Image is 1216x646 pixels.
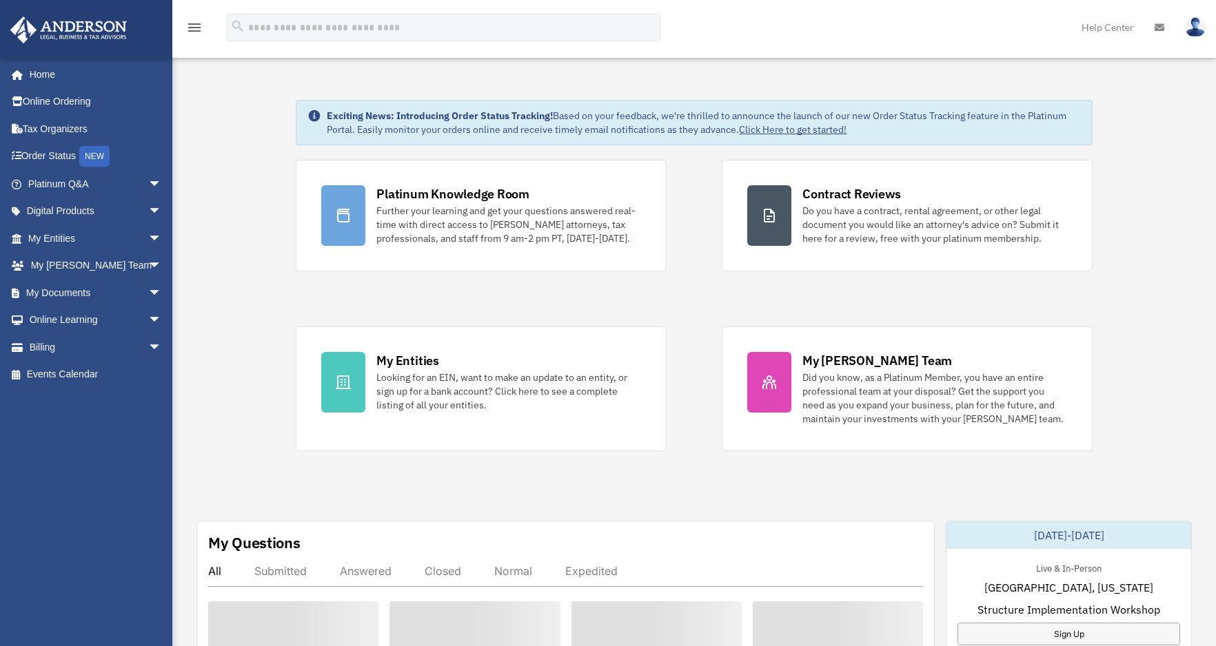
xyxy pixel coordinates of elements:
[208,564,221,578] div: All
[494,564,532,578] div: Normal
[148,306,176,335] span: arrow_drop_down
[376,204,641,245] div: Further your learning and get your questions answered real-time with direct access to [PERSON_NAM...
[148,225,176,253] span: arrow_drop_down
[722,160,1093,271] a: Contract Reviews Do you have a contract, rental agreement, or other legal document you would like...
[6,17,131,43] img: Anderson Advisors Platinum Portal
[376,371,641,412] div: Looking for an EIN, want to make an update to an entity, or sign up for a bank account? Click her...
[10,88,183,116] a: Online Ordering
[148,279,176,307] span: arrow_drop_down
[376,352,438,369] div: My Entities
[296,160,667,271] a: Platinum Knowledge Room Further your learning and get your questions answered real-time with dire...
[79,146,110,167] div: NEW
[946,521,1191,549] div: [DATE]-[DATE]
[565,564,618,578] div: Expedited
[148,252,176,280] span: arrow_drop_down
[977,601,1160,618] span: Structure Implementation Workshop
[1185,17,1206,37] img: User Pic
[722,326,1093,451] a: My [PERSON_NAME] Team Did you know, as a Platinum Member, you have an entire professional team at...
[148,333,176,362] span: arrow_drop_down
[10,279,183,306] a: My Documentsarrow_drop_down
[10,170,183,198] a: Platinum Q&Aarrow_drop_down
[208,532,301,553] div: My Questions
[984,579,1153,596] span: [GEOGRAPHIC_DATA], [US_STATE]
[1025,560,1113,574] div: Live & In-Person
[10,306,183,334] a: Online Learningarrow_drop_down
[10,225,183,252] a: My Entitiesarrow_drop_down
[296,326,667,451] a: My Entities Looking for an EIN, want to make an update to an entity, or sign up for a bank accoun...
[340,564,392,578] div: Answered
[10,333,183,361] a: Billingarrow_drop_down
[802,185,901,202] div: Contract Reviews
[10,61,176,88] a: Home
[10,252,183,280] a: My [PERSON_NAME] Teamarrow_drop_down
[327,110,553,122] strong: Exciting News: Introducing Order Status Tracking!
[425,564,461,578] div: Closed
[739,123,847,136] a: Click Here to get started!
[10,115,183,143] a: Tax Organizers
[802,204,1067,245] div: Do you have a contract, rental agreement, or other legal document you would like an attorney's ad...
[10,361,183,388] a: Events Calendar
[802,352,952,369] div: My [PERSON_NAME] Team
[327,109,1080,136] div: Based on your feedback, we're thrilled to announce the launch of our new Order Status Tracking fe...
[802,371,1067,426] div: Did you know, as a Platinum Member, you have an entire professional team at your disposal? Get th...
[230,19,245,34] i: search
[254,564,307,578] div: Submitted
[10,198,183,225] a: Digital Productsarrow_drop_down
[376,185,529,202] div: Platinum Knowledge Room
[148,170,176,198] span: arrow_drop_down
[186,24,203,36] a: menu
[186,19,203,36] i: menu
[148,198,176,226] span: arrow_drop_down
[10,143,183,171] a: Order StatusNEW
[957,623,1180,645] a: Sign Up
